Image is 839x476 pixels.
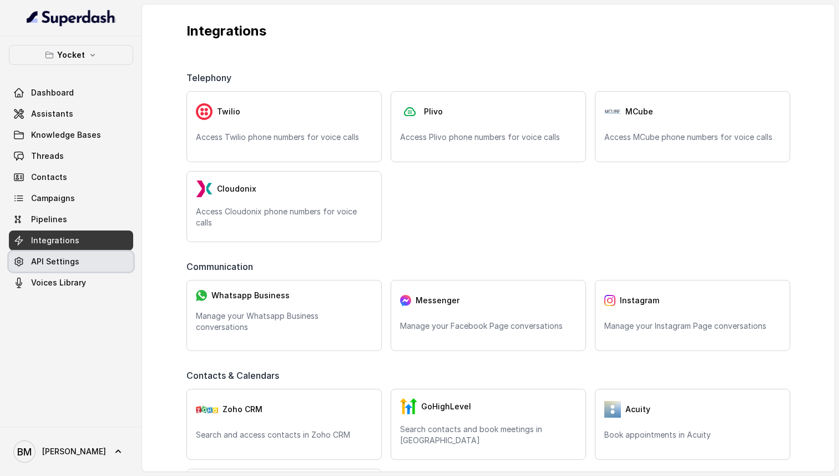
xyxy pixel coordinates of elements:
[196,132,372,143] p: Access Twilio phone numbers for voice calls
[9,273,133,293] a: Voices Library
[604,108,621,114] img: Pj9IrDBdEGgAAAABJRU5ErkJggg==
[400,103,419,121] img: plivo.d3d850b57a745af99832d897a96997ac.svg
[604,295,615,306] img: instagram.04eb0078a085f83fc525.png
[196,181,213,197] img: LzEnlUgADIwsuYwsTIxNLkxQDEyBEgDTDZAMjs1Qgy9jUyMTMxBzEB8uASKBKLgDqFxF08kI1lQAAAABJRU5ErkJggg==
[186,260,257,273] span: Communication
[9,83,133,103] a: Dashboard
[9,209,133,229] a: Pipelines
[9,125,133,145] a: Knowledge Bases
[31,172,67,183] span: Contacts
[31,151,64,162] span: Threads
[196,429,372,440] p: Search and access contacts in Zoho CRM
[9,252,133,272] a: API Settings
[186,71,236,84] span: Telephony
[31,193,75,204] span: Campaigns
[604,401,621,418] img: 5vvjV8cQY1AVHSZc2N7qU9QabzYIM+zpgiA0bbq9KFoni1IQNE8dHPp0leJjYW31UJeOyZnSBUO77gdMaNhFCgpjLZzFnVhVC...
[57,48,85,62] p: Yocket
[31,129,101,141] span: Knowledge Bases
[421,401,471,412] span: GoHighLevel
[196,290,207,301] img: whatsapp.f50b2aaae0bd8934e9105e63dc750668.svg
[9,167,133,187] a: Contacts
[416,295,459,306] span: Messenger
[400,398,417,415] img: GHL.59f7fa3143240424d279.png
[620,295,659,306] span: Instagram
[424,106,443,117] span: Plivo
[186,22,790,40] p: Integrations
[31,214,67,225] span: Pipelines
[196,206,372,228] p: Access Cloudonix phone numbers for voice calls
[9,436,133,467] a: [PERSON_NAME]
[400,320,577,332] p: Manage your Facebook Page conversations
[27,9,116,27] img: light.svg
[625,404,650,415] span: Acuity
[604,429,781,440] p: Book appointments in Acuity
[400,132,577,143] p: Access Plivo phone numbers for voice calls
[9,45,133,65] button: Yocket
[17,446,32,458] text: BM
[217,183,256,194] span: Cloudonix
[400,295,411,306] img: messenger.2e14a0163066c29f9ca216c7989aa592.svg
[196,103,213,120] img: twilio.7c09a4f4c219fa09ad352260b0a8157b.svg
[625,106,653,117] span: MCube
[217,106,240,117] span: Twilio
[196,405,218,413] img: zohoCRM.b78897e9cd59d39d120b21c64f7c2b3a.svg
[196,310,372,333] p: Manage your Whatsapp Business conversations
[9,104,133,124] a: Assistants
[604,320,781,332] p: Manage your Instagram Page conversations
[31,108,73,119] span: Assistants
[604,132,781,143] p: Access MCube phone numbers for voice calls
[31,256,79,267] span: API Settings
[9,231,133,250] a: Integrations
[9,146,133,166] a: Threads
[31,87,74,98] span: Dashboard
[42,446,106,457] span: [PERSON_NAME]
[31,235,79,246] span: Integrations
[400,424,577,446] p: Search contacts and book meetings in [GEOGRAPHIC_DATA]
[9,188,133,208] a: Campaigns
[186,369,284,382] span: Contacts & Calendars
[211,290,290,301] span: Whatsapp Business
[223,404,262,415] span: Zoho CRM
[31,277,86,288] span: Voices Library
